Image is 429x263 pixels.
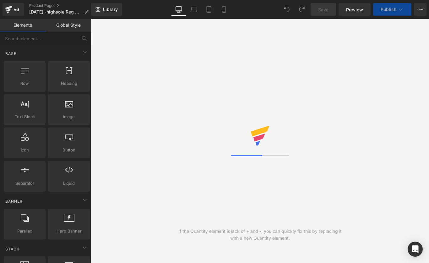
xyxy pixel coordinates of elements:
[296,3,308,16] button: Redo
[280,3,293,16] button: Undo
[346,6,363,13] span: Preview
[50,147,88,153] span: Button
[5,246,20,252] span: Stack
[318,6,329,13] span: Save
[50,228,88,234] span: Hero Banner
[201,3,216,16] a: Tablet
[6,80,44,87] span: Row
[414,3,426,16] button: More
[29,9,82,14] span: [DATE] -highsole Reg Sale
[91,3,122,16] a: New Library
[5,198,23,204] span: Banner
[171,3,186,16] a: Desktop
[175,228,345,242] div: If the Quantity element is lack of + and -, you can quickly fix this by replacing it with a new Q...
[29,3,94,8] a: Product Pages
[46,19,91,31] a: Global Style
[3,3,24,16] a: v6
[6,113,44,120] span: Text Block
[5,51,17,57] span: Base
[13,5,20,14] div: v6
[381,7,396,12] span: Publish
[373,3,411,16] button: Publish
[6,228,44,234] span: Parallax
[103,7,118,12] span: Library
[50,80,88,87] span: Heading
[6,147,44,153] span: Icon
[339,3,371,16] a: Preview
[50,113,88,120] span: Image
[50,180,88,187] span: Liquid
[408,242,423,257] div: Open Intercom Messenger
[186,3,201,16] a: Laptop
[216,3,231,16] a: Mobile
[6,180,44,187] span: Separator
